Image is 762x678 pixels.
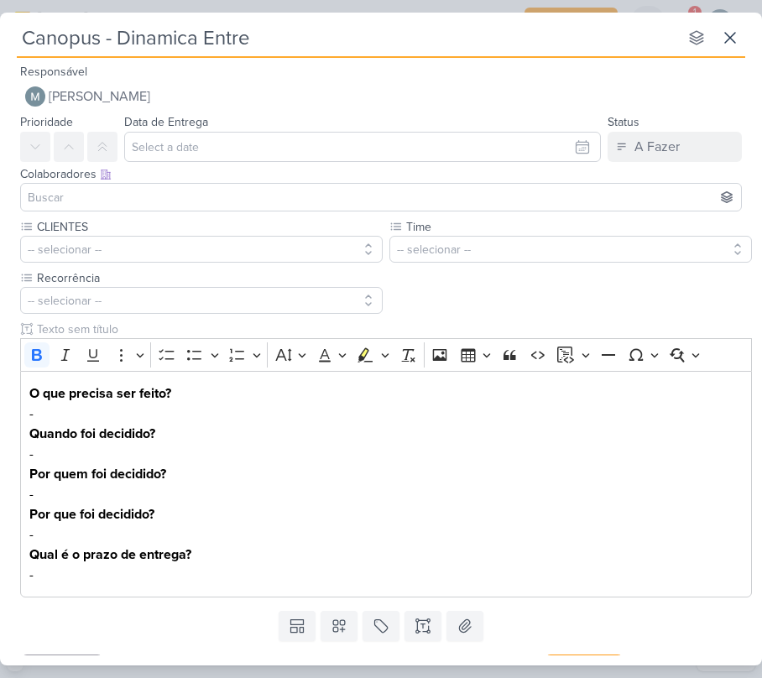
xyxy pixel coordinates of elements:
input: Buscar [24,187,738,207]
div: Colaboradores [20,165,742,183]
label: Time [404,218,752,236]
input: Kard Sem Título [17,23,678,53]
label: Data de Entrega [124,115,208,129]
button: -- selecionar -- [20,287,383,314]
label: Prioridade [20,115,73,129]
input: Select a date [124,132,601,162]
button: [PERSON_NAME] [20,81,742,112]
label: Recorrência [35,269,383,287]
img: Mariana Amorim [25,86,45,107]
span: [PERSON_NAME] [49,86,150,107]
div: Editor toolbar [20,338,752,371]
strong: Quando foi decidido? [29,425,155,442]
strong: Por que foi decidido? [29,506,154,523]
strong: O que precisa ser feito? [29,385,171,402]
button: A Fazer [608,132,742,162]
label: CLIENTES [35,218,383,236]
div: A Fazer [634,137,680,157]
strong: Por quem foi decidido? [29,466,166,482]
label: Responsável [20,65,87,79]
p: - - - - [29,383,744,545]
div: Editor editing area: main [20,371,752,598]
input: Texto sem título [34,321,752,338]
button: -- selecionar -- [20,236,383,263]
p: - [29,545,744,585]
strong: Qual é o prazo de entrega? [29,546,191,563]
button: -- selecionar -- [389,236,752,263]
label: Status [608,115,639,129]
